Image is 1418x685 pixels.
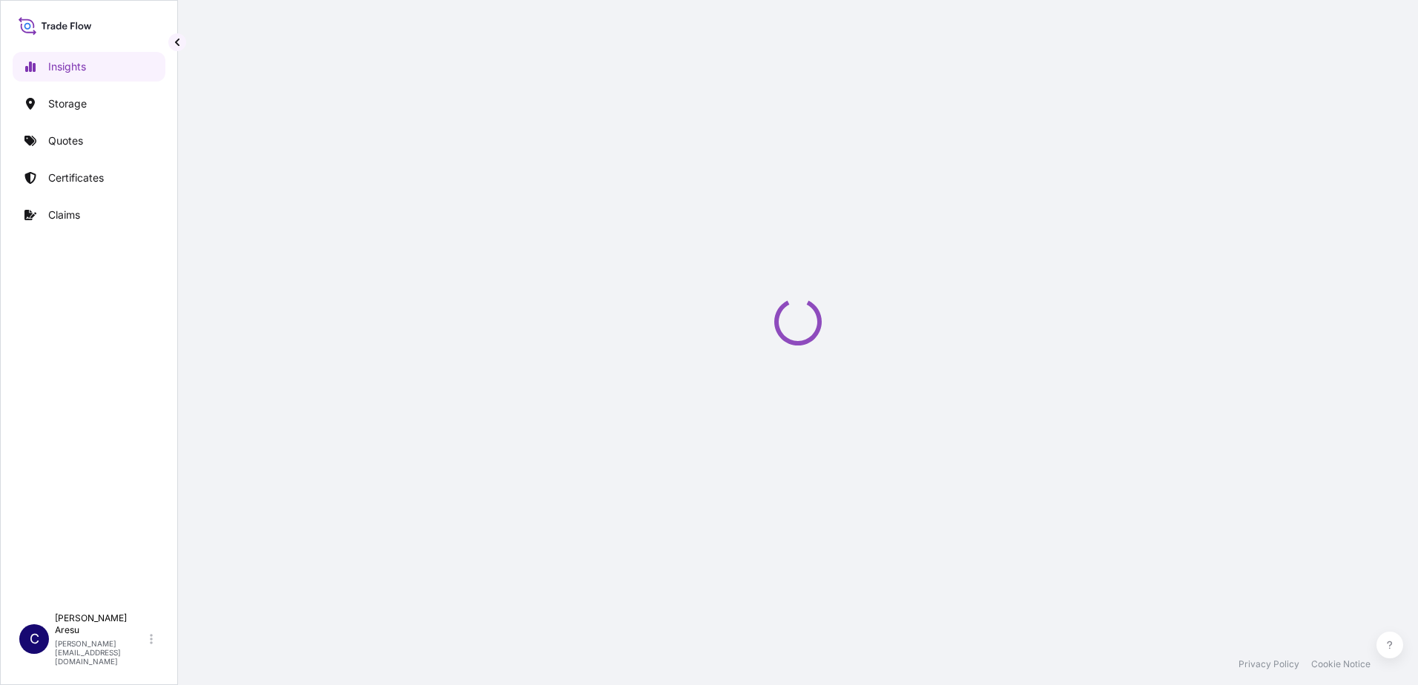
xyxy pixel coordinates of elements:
[1311,658,1371,670] a: Cookie Notice
[55,639,147,666] p: [PERSON_NAME][EMAIL_ADDRESS][DOMAIN_NAME]
[13,89,165,119] a: Storage
[48,59,86,74] p: Insights
[13,163,165,193] a: Certificates
[13,200,165,230] a: Claims
[30,632,39,646] span: C
[1239,658,1299,670] a: Privacy Policy
[55,612,147,636] p: [PERSON_NAME] Aresu
[13,52,165,82] a: Insights
[48,208,80,222] p: Claims
[48,96,87,111] p: Storage
[48,133,83,148] p: Quotes
[48,171,104,185] p: Certificates
[13,126,165,156] a: Quotes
